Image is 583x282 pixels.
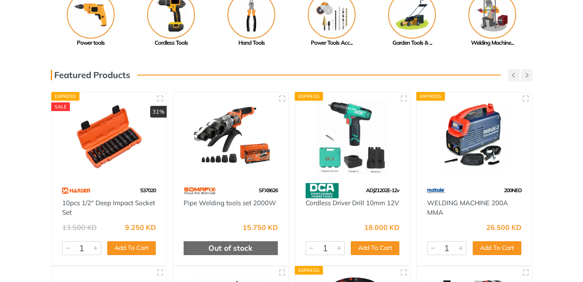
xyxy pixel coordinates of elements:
a: Cordless Driver Drill 10mm 12V [306,199,399,207]
a: 10pcs 1/2" Deep Impact Socket Set [62,199,155,217]
span: ADJZ1202E-12v [366,187,399,193]
div: Hand Tools [211,39,292,47]
div: 26.500 KD [486,224,521,231]
div: Welding Machine... [452,39,533,47]
div: Cordless Tools [131,39,211,47]
div: Out of stock [184,241,278,255]
div: Express [295,92,323,101]
div: SALE [51,102,70,111]
div: Power Tools Acc... [292,39,372,47]
span: 537020 [140,187,156,193]
span: SFX8626 [259,187,278,193]
img: Royal Tools - WELDING MACHINE 200A MMA [425,100,524,174]
span: 200NEO [504,187,521,193]
button: Add To Cart [351,241,399,255]
div: 31% [150,106,167,118]
img: Royal Tools - Pipe Welding tools set 2000W [181,100,280,174]
img: 58.webp [306,183,339,198]
div: 18.000 KD [364,224,399,231]
a: WELDING MACHINE 200A MMA [427,199,508,217]
img: Royal Tools - Cordless Driver Drill 10mm 12V [303,100,402,174]
img: Royal Tools - 10pcs 1/2 [59,100,159,174]
div: Power tools [51,39,131,47]
div: Garden Tools & ... [372,39,452,47]
div: Express [416,92,445,101]
div: Express [51,92,80,101]
a: Pipe Welding tools set 2000W [184,199,276,207]
div: 9.250 KD [125,224,156,231]
img: 121.webp [62,183,91,198]
div: 15.750 KD [243,224,278,231]
img: 60.webp [184,183,216,198]
button: Add To Cart [473,241,521,255]
div: 13.500 KD [62,224,97,231]
h3: Featured Products [51,70,130,80]
img: 59.webp [427,183,445,198]
button: Add To Cart [107,241,156,255]
div: Express [295,266,323,275]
